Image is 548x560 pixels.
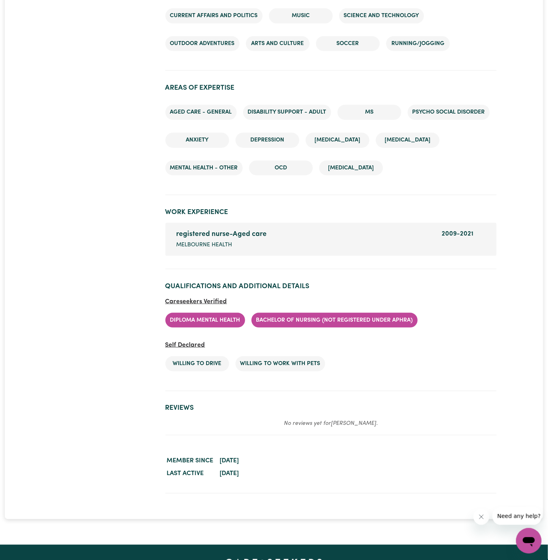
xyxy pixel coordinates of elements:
[165,468,215,480] dt: Last active
[165,208,497,216] h2: Work Experience
[165,8,263,24] li: Current Affairs and Politics
[269,8,333,24] li: Music
[236,356,325,371] li: Willing to work with pets
[165,84,497,92] h2: Areas of Expertise
[165,313,245,328] li: Diploma Mental Health
[246,36,310,51] li: Arts and Culture
[236,133,299,148] li: Depression
[220,471,239,477] time: [DATE]
[165,356,229,371] li: Willing to drive
[177,241,232,250] span: melbourne health
[165,342,205,348] span: Self Declared
[243,105,331,120] li: Disability support - Adult
[319,161,383,176] li: [MEDICAL_DATA]
[306,133,369,148] li: [MEDICAL_DATA]
[220,458,239,464] time: [DATE]
[165,299,227,305] span: Careseekers Verified
[165,282,497,291] h2: Qualifications and Additional Details
[165,133,229,148] li: Anxiety
[516,528,542,554] iframe: Button to launch messaging window
[165,105,237,120] li: Aged care - General
[338,105,401,120] li: MS
[493,507,542,525] iframe: Message from company
[165,404,497,413] h2: Reviews
[249,161,313,176] li: OCD
[376,133,440,148] li: [MEDICAL_DATA]
[251,313,418,328] li: Bachelor of Nursing (Not Registered Under APHRA)
[165,455,215,468] dt: Member since
[165,161,243,176] li: Mental Health - Other
[386,36,450,51] li: Running/Jogging
[442,231,473,237] span: 2009 - 2021
[165,36,240,51] li: Outdoor adventures
[408,105,490,120] li: Psycho social disorder
[316,36,380,51] li: Soccer
[339,8,424,24] li: Science and Technology
[177,229,432,240] div: registered nurse-Aged care
[284,421,378,427] em: No reviews yet for [PERSON_NAME] .
[473,509,489,525] iframe: Close message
